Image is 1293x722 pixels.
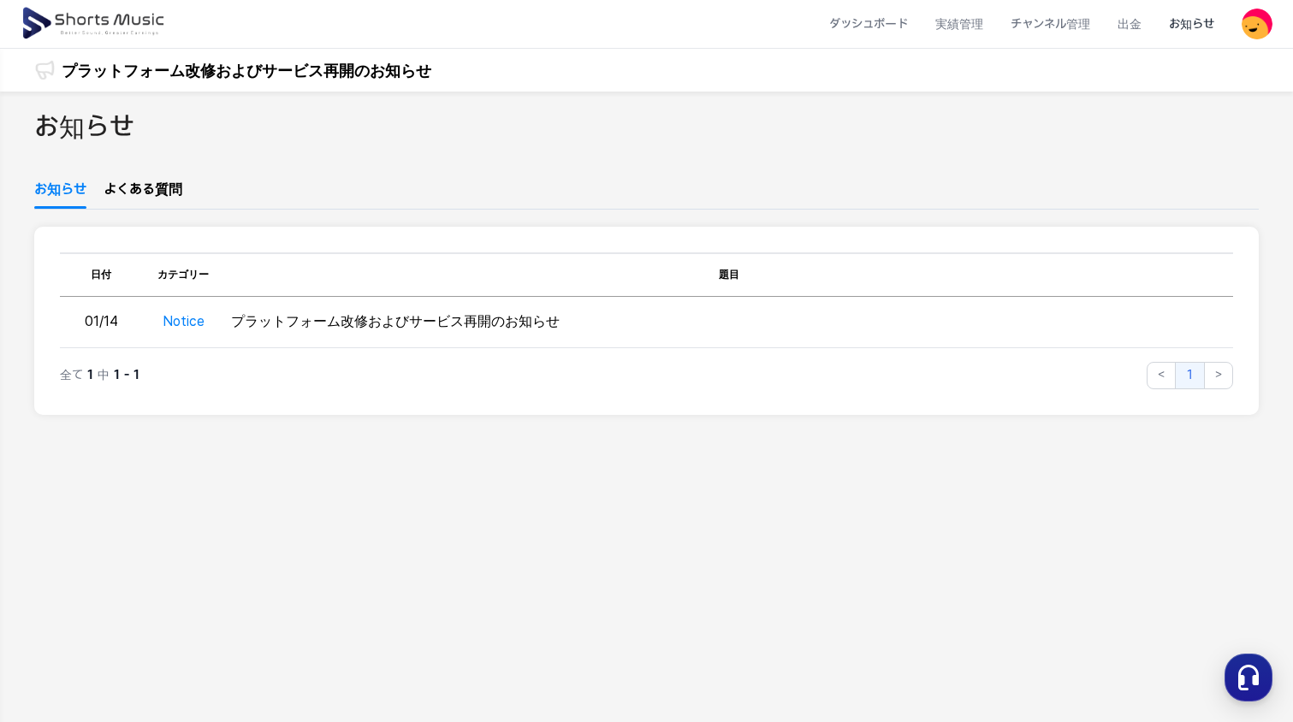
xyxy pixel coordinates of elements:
[60,297,142,348] td: 01/14
[142,297,224,348] td: Notice
[1175,362,1205,389] button: 1
[62,59,431,82] a: プラットフォーム改修およびサービス再開のお知らせ
[1104,2,1155,47] a: 出金
[34,180,86,209] a: お知らせ
[113,367,140,384] span: 1 - 1
[1147,362,1176,389] button: <
[1155,2,1228,47] a: お知らせ
[922,2,997,47] a: 実績管理
[86,367,94,384] span: 1
[224,297,1233,348] td: プラットフォーム改修およびサービス再開のお知らせ
[997,2,1104,47] a: チャンネル管理
[34,109,134,147] h2: お知らせ
[142,253,224,296] th: カテゴリー
[60,348,1233,389] nav: Table navigation
[60,367,140,384] p: 全て 中
[104,180,182,209] a: よくある質問
[60,253,142,296] th: 日付
[1242,9,1272,39] img: 사용자 이미지
[816,2,922,47] a: ダッシュボード
[224,253,1233,296] th: 題目
[34,60,55,80] img: 알림 아이콘
[1204,362,1233,389] button: >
